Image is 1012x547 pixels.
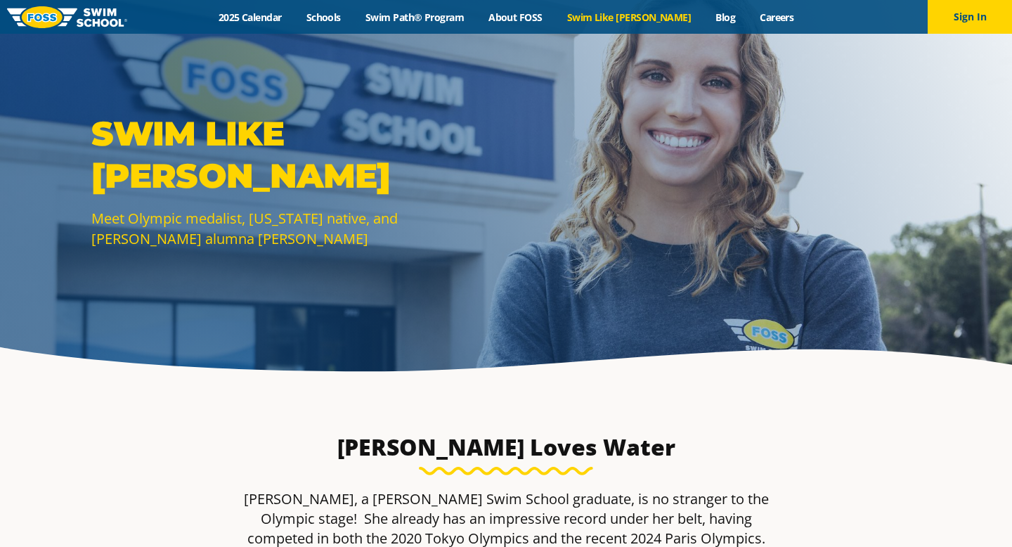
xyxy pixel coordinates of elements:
[476,11,555,24] a: About FOSS
[91,208,499,249] p: Meet Olympic medalist, [US_STATE] native, and [PERSON_NAME] alumna [PERSON_NAME]
[294,11,353,24] a: Schools
[315,433,697,461] h3: [PERSON_NAME] Loves Water
[703,11,748,24] a: Blog
[748,11,806,24] a: Careers
[206,11,294,24] a: 2025 Calendar
[353,11,476,24] a: Swim Path® Program
[91,112,499,197] p: SWIM LIKE [PERSON_NAME]
[7,6,127,28] img: FOSS Swim School Logo
[554,11,703,24] a: Swim Like [PERSON_NAME]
